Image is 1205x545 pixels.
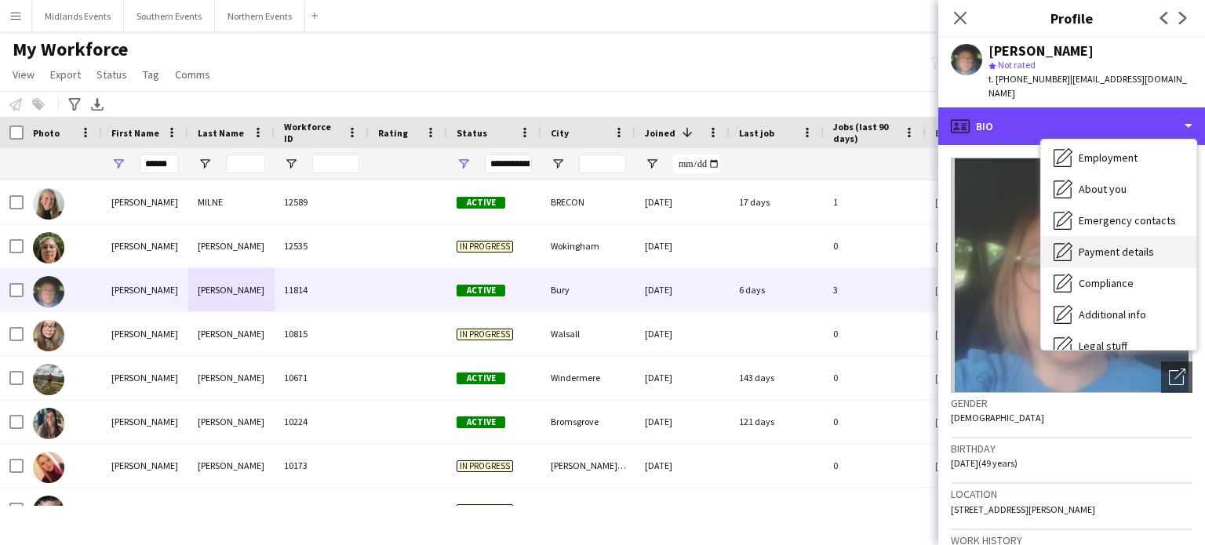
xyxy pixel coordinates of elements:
[730,180,824,223] div: 17 days
[96,67,127,82] span: Status
[124,1,215,31] button: Southern Events
[275,180,369,223] div: 12589
[541,488,635,531] div: Kettering
[1041,330,1196,362] div: Legal stuff
[541,224,635,267] div: Wokingham
[824,400,926,443] div: 0
[951,158,1192,393] img: Crew avatar or photo
[645,157,659,171] button: Open Filter Menu
[541,312,635,355] div: Walsall
[33,320,64,351] img: Louise Walker
[635,400,730,443] div: [DATE]
[33,276,64,307] img: Louise Johnson
[175,67,210,82] span: Comms
[951,441,1192,456] h3: Birthday
[275,400,369,443] div: 10224
[188,312,275,355] div: [PERSON_NAME]
[65,95,84,114] app-action-btn: Advanced filters
[635,444,730,487] div: [DATE]
[188,224,275,267] div: [PERSON_NAME]
[102,488,188,531] div: [PERSON_NAME]
[998,59,1036,71] span: Not rated
[824,444,926,487] div: 0
[275,268,369,311] div: 11814
[312,154,359,173] input: Workforce ID Filter Input
[275,224,369,267] div: 12535
[88,95,107,114] app-action-btn: Export XLSX
[635,312,730,355] div: [DATE]
[457,241,513,253] span: In progress
[824,268,926,311] div: 3
[635,224,730,267] div: [DATE]
[1079,339,1127,353] span: Legal stuff
[275,312,369,355] div: 10815
[102,312,188,355] div: [PERSON_NAME]
[13,67,35,82] span: View
[1079,307,1146,322] span: Additional info
[457,285,505,296] span: Active
[198,157,212,171] button: Open Filter Menu
[1079,213,1176,227] span: Emergency contacts
[188,400,275,443] div: [PERSON_NAME]
[33,188,64,220] img: LOUISE MILNE
[951,503,1095,515] span: [STREET_ADDRESS][PERSON_NAME]
[541,268,635,311] div: Bury
[951,396,1192,410] h3: Gender
[824,312,926,355] div: 0
[457,372,505,384] span: Active
[188,356,275,399] div: [PERSON_NAME]
[44,64,87,85] a: Export
[824,356,926,399] div: 0
[140,154,179,173] input: First Name Filter Input
[988,44,1094,58] div: [PERSON_NAME]
[226,154,265,173] input: Last Name Filter Input
[951,412,1044,423] span: [DEMOGRAPHIC_DATA]
[33,496,64,527] img: Louise Brock
[1041,236,1196,267] div: Payment details
[951,487,1192,501] h3: Location
[188,444,275,487] div: [PERSON_NAME]
[378,127,408,139] span: Rating
[938,8,1205,28] h3: Profile
[673,154,720,173] input: Joined Filter Input
[730,400,824,443] div: 121 days
[33,408,64,439] img: Louise Chadwick
[935,157,949,171] button: Open Filter Menu
[188,488,275,531] div: [PERSON_NAME]
[275,488,369,531] div: 9974
[102,180,188,223] div: [PERSON_NAME]
[143,67,159,82] span: Tag
[951,457,1018,469] span: [DATE] (49 years)
[188,180,275,223] div: MILNE
[457,504,513,516] span: In progress
[102,224,188,267] div: [PERSON_NAME]
[457,157,471,171] button: Open Filter Menu
[6,64,41,85] a: View
[457,127,487,139] span: Status
[50,67,81,82] span: Export
[739,127,774,139] span: Last job
[1041,205,1196,236] div: Emergency contacts
[111,157,126,171] button: Open Filter Menu
[833,121,897,144] span: Jobs (last 90 days)
[579,154,626,173] input: City Filter Input
[1079,182,1127,196] span: About you
[33,452,64,483] img: Louise Tyson
[275,356,369,399] div: 10671
[988,73,1187,99] span: | [EMAIL_ADDRESS][DOMAIN_NAME]
[275,444,369,487] div: 10173
[1079,245,1154,259] span: Payment details
[1079,276,1134,290] span: Compliance
[457,329,513,340] span: In progress
[824,180,926,223] div: 1
[215,1,305,31] button: Northern Events
[137,64,166,85] a: Tag
[645,127,675,139] span: Joined
[111,127,159,139] span: First Name
[541,444,635,487] div: [PERSON_NAME]-upon-Humber
[635,268,730,311] div: [DATE]
[102,400,188,443] div: [PERSON_NAME]
[13,38,128,61] span: My Workforce
[730,356,824,399] div: 143 days
[284,121,340,144] span: Workforce ID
